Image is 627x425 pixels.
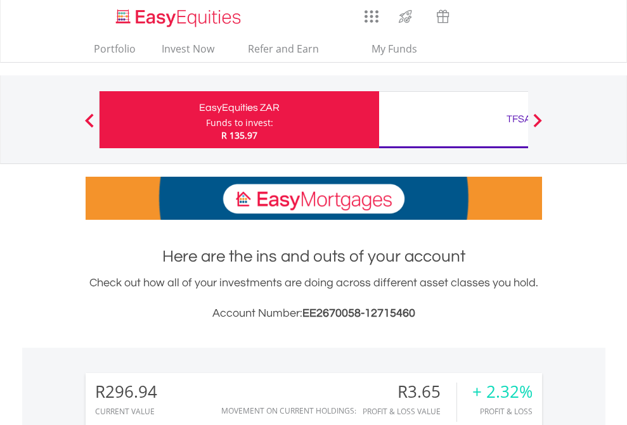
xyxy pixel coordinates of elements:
button: Previous [77,120,102,132]
a: Vouchers [424,3,462,27]
div: R3.65 [363,383,456,401]
img: EasyMortage Promotion Banner [86,177,542,220]
div: + 2.32% [472,383,533,401]
a: Refer and Earn [235,42,332,62]
a: My Profile [526,3,559,31]
span: EE2670058-12715460 [302,307,415,319]
div: Movement on Current Holdings: [221,407,356,415]
img: thrive-v2.svg [395,6,416,27]
div: R296.94 [95,383,157,401]
div: Check out how all of your investments are doing across different asset classes you hold. [86,274,542,322]
span: My Funds [353,41,436,57]
a: Home page [111,3,246,29]
div: Profit & Loss [472,407,533,415]
h1: Here are the ins and outs of your account [86,245,542,268]
span: R 135.97 [221,129,257,141]
img: vouchers-v2.svg [432,6,453,27]
a: Portfolio [89,42,141,62]
a: Notifications [462,3,494,29]
img: grid-menu-icon.svg [365,10,378,23]
span: Refer and Earn [248,42,319,56]
div: EasyEquities ZAR [107,99,372,117]
img: EasyEquities_Logo.png [113,8,246,29]
a: AppsGrid [356,3,387,23]
a: Invest Now [157,42,219,62]
div: Funds to invest: [206,117,273,129]
h3: Account Number: [86,305,542,322]
button: Next [525,120,550,132]
div: Profit & Loss Value [363,407,456,415]
a: FAQ's and Support [494,3,526,29]
div: CURRENT VALUE [95,407,157,415]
